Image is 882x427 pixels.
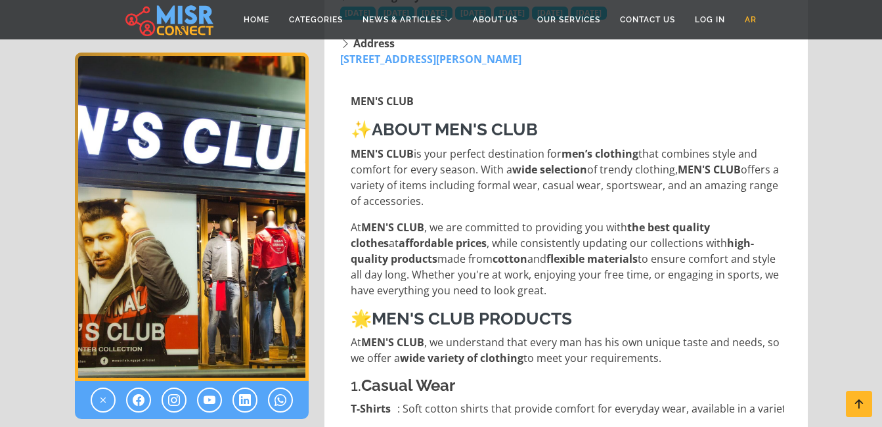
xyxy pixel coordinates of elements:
strong: affordable prices [399,236,487,250]
strong: Address [353,36,395,51]
a: Log in [685,7,735,32]
p: At , we are committed to providing you with at , while consistently updating our collections with... [351,219,784,298]
li: : Soft cotton shirts that provide comfort for everyday wear, available in a variety of designs an... [351,401,784,416]
strong: men’s clothing [562,146,638,161]
strong: MEN'S CLUB [351,146,414,161]
a: About Us [463,7,527,32]
span: News & Articles [363,14,441,26]
strong: wide selection [512,162,587,177]
strong: MEN'S CLUB Products [372,309,572,328]
img: MEN'S CLUB [75,53,309,381]
h3: 🌟 [351,309,784,329]
strong: Casual Wear [361,376,455,395]
img: main.misr_connect [125,3,213,36]
h4: 1. [351,376,784,395]
a: Home [234,7,279,32]
strong: high-quality products [351,236,754,266]
strong: flexible materials [546,252,638,266]
a: Contact Us [610,7,685,32]
strong: cotton [493,252,527,266]
strong: wide variety of clothing [400,351,523,365]
a: News & Articles [353,7,463,32]
strong: T-Shirts [351,401,391,416]
strong: MEN'S CLUB [351,94,414,108]
strong: About MEN'S CLUB [372,120,538,139]
a: AR [735,7,766,32]
a: Categories [279,7,353,32]
div: 1 / 1 [75,53,309,381]
a: Our Services [527,7,610,32]
h3: ✨ [351,120,784,140]
p: At , we understand that every man has his own unique taste and needs, so we offer a to meet your ... [351,334,784,366]
strong: MEN'S CLUB [361,220,424,235]
a: [STREET_ADDRESS][PERSON_NAME] [340,52,521,66]
p: is your perfect destination for that combines style and comfort for every season. With a of trend... [351,146,784,209]
strong: the best quality clothes [351,220,710,250]
strong: MEN'S CLUB [361,335,424,349]
strong: MEN'S CLUB [678,162,741,177]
